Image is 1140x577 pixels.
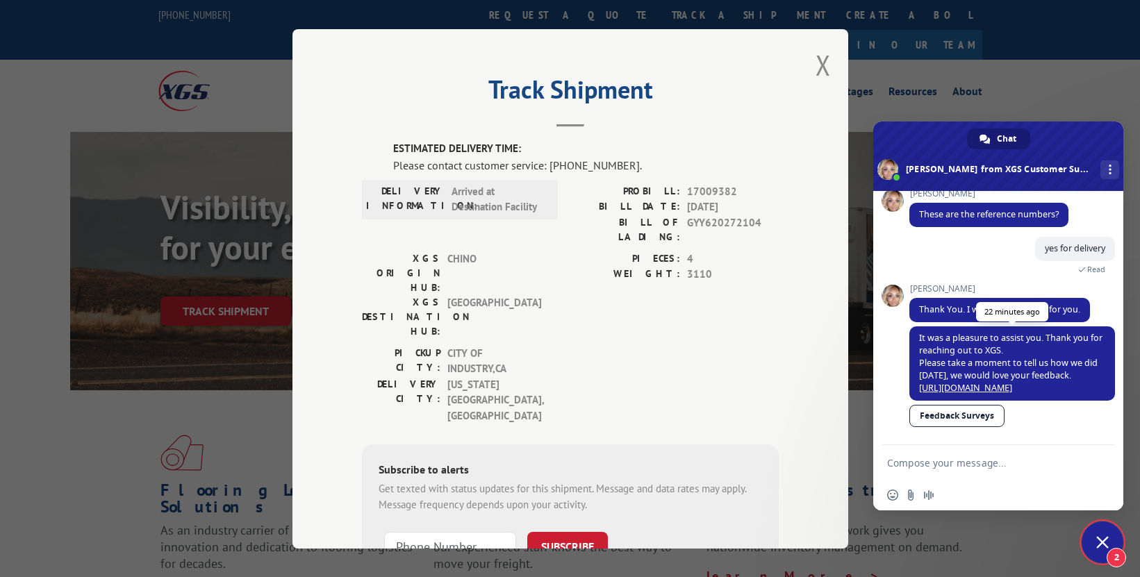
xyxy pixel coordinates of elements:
[447,345,541,376] span: CITY OF INDUSTRY , CA
[1082,521,1123,563] a: Close chat
[570,267,680,283] label: WEIGHT:
[687,267,779,283] span: 3110
[905,490,916,501] span: Send a file
[384,532,516,561] input: Phone Number
[570,215,680,244] label: BILL OF LADING:
[362,251,440,294] label: XGS ORIGIN HUB:
[570,251,680,267] label: PIECES:
[393,141,779,157] label: ESTIMATED DELIVERY TIME:
[447,294,541,338] span: [GEOGRAPHIC_DATA]
[362,294,440,338] label: XGS DESTINATION HUB:
[687,215,779,244] span: GYY620272104
[919,208,1059,220] span: These are the reference numbers?
[919,382,1012,394] a: [URL][DOMAIN_NAME]
[687,183,779,199] span: 17009382
[687,199,779,215] span: [DATE]
[887,445,1082,480] textarea: Compose your message...
[379,461,762,481] div: Subscribe to alerts
[362,345,440,376] label: PICKUP CITY:
[362,80,779,106] h2: Track Shipment
[1087,265,1105,274] span: Read
[379,481,762,512] div: Get texted with status updates for this shipment. Message and data rates may apply. Message frequ...
[452,183,545,215] span: Arrived at Destination Facility
[570,199,680,215] label: BILL DATE:
[919,332,1102,394] span: It was a pleasure to assist you. Thank you for reaching out to XGS. Please take a moment to tell ...
[923,490,934,501] span: Audio message
[1107,548,1126,567] span: 2
[909,284,1090,294] span: [PERSON_NAME]
[687,251,779,267] span: 4
[447,251,541,294] span: CHINO
[393,156,779,173] div: Please contact customer service: [PHONE_NUMBER].
[447,376,541,424] span: [US_STATE][GEOGRAPHIC_DATA] , [GEOGRAPHIC_DATA]
[967,128,1030,149] a: Chat
[919,303,1080,315] span: Thank You. I will send that over for you.
[527,532,608,561] button: SUBSCRIBE
[816,47,831,83] button: Close modal
[997,128,1016,149] span: Chat
[366,183,445,215] label: DELIVERY INFORMATION:
[362,376,440,424] label: DELIVERY CITY:
[887,490,898,501] span: Insert an emoji
[909,405,1005,427] a: Feedback Surveys
[1045,242,1105,254] span: yes for delivery
[570,183,680,199] label: PROBILL:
